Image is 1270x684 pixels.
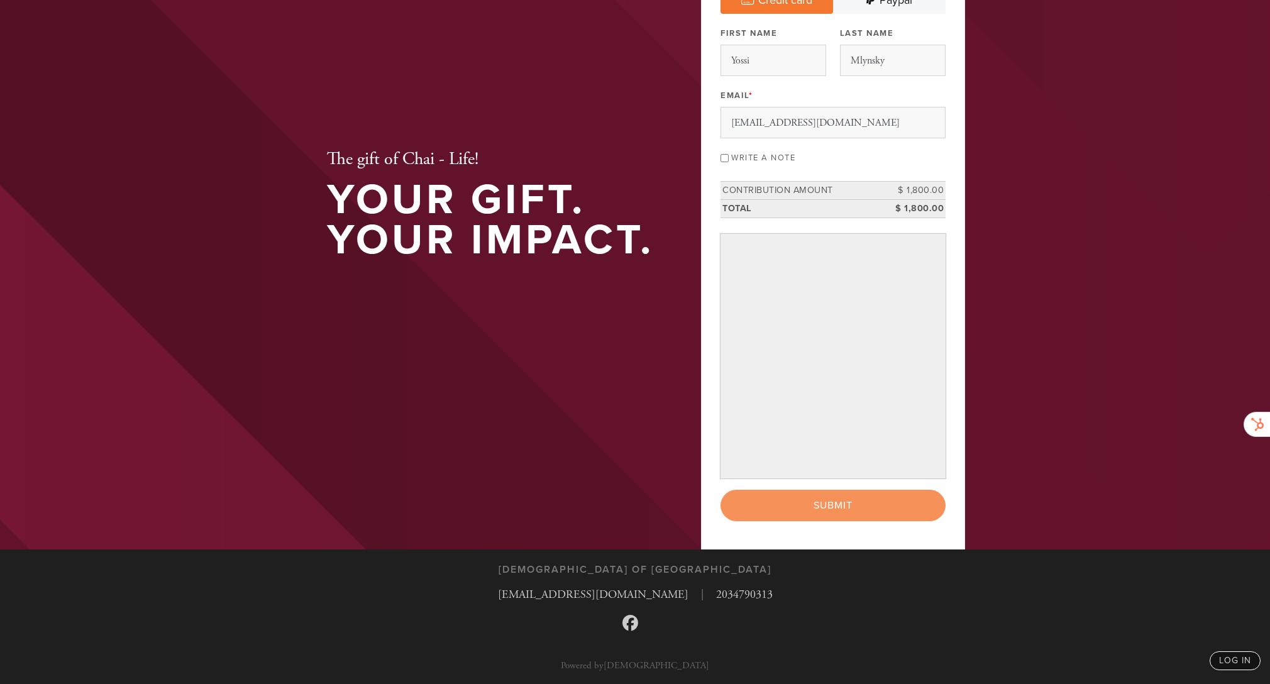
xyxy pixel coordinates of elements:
h2: The gift of Chai - Life! [327,149,660,170]
td: Contribution Amount [721,182,889,200]
h3: [DEMOGRAPHIC_DATA] of [GEOGRAPHIC_DATA] [499,564,771,576]
a: log in [1210,651,1261,670]
label: First Name [721,28,777,39]
label: Write a note [731,153,795,163]
h1: Your Gift. Your Impact. [327,180,660,261]
label: Email [721,90,753,101]
a: 2034790313 [716,587,773,602]
span: This field is required. [749,91,753,101]
a: [EMAIL_ADDRESS][DOMAIN_NAME] [498,587,688,602]
label: Last Name [840,28,894,39]
a: [DEMOGRAPHIC_DATA] [604,659,709,671]
p: Powered by [561,661,709,670]
td: $ 1,800.00 [889,182,946,200]
span: | [701,586,704,603]
td: Total [721,199,889,218]
td: $ 1,800.00 [889,199,946,218]
iframe: Secure payment input frame [723,236,943,476]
